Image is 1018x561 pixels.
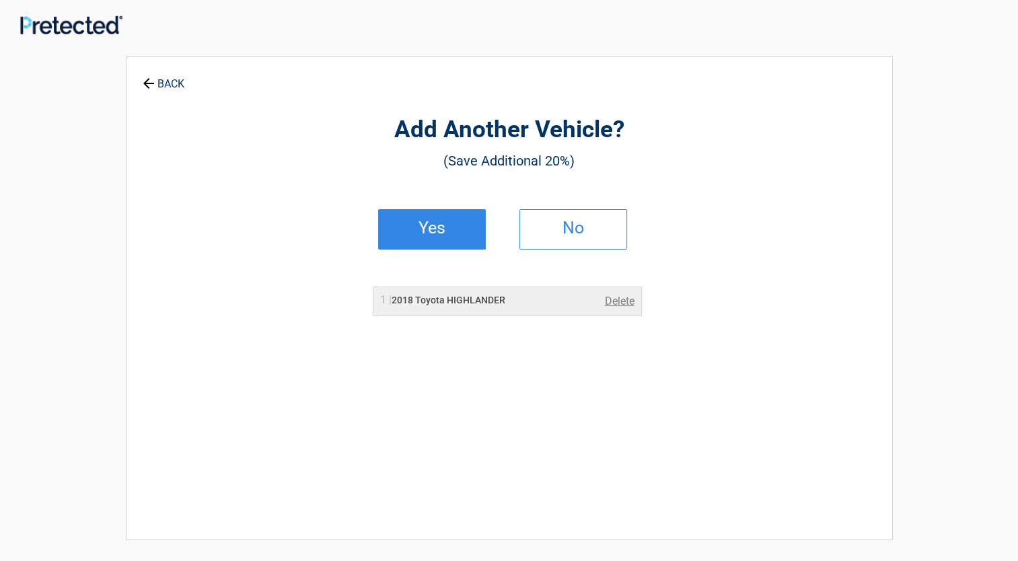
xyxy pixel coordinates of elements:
h2: Add Another Vehicle? [201,114,818,146]
h2: 2018 Toyota HIGHLANDER [380,293,505,307]
h2: No [534,223,613,233]
h2: Yes [392,223,472,233]
img: Main Logo [20,15,122,34]
span: 1 | [380,293,392,306]
h3: (Save Additional 20%) [201,149,818,172]
a: Delete [605,293,634,309]
a: BACK [140,66,187,89]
